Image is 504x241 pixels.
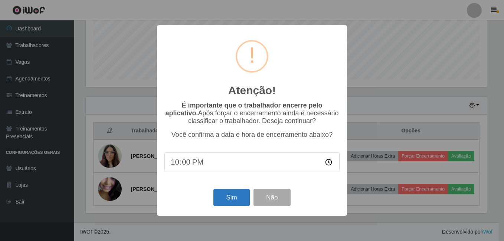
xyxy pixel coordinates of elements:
[228,84,276,97] h2: Atenção!
[165,102,322,117] b: É importante que o trabalhador encerre pelo aplicativo.
[164,102,340,125] p: Após forçar o encerramento ainda é necessário classificar o trabalhador. Deseja continuar?
[253,189,290,206] button: Não
[213,189,249,206] button: Sim
[164,131,340,139] p: Você confirma a data e hora de encerramento abaixo?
